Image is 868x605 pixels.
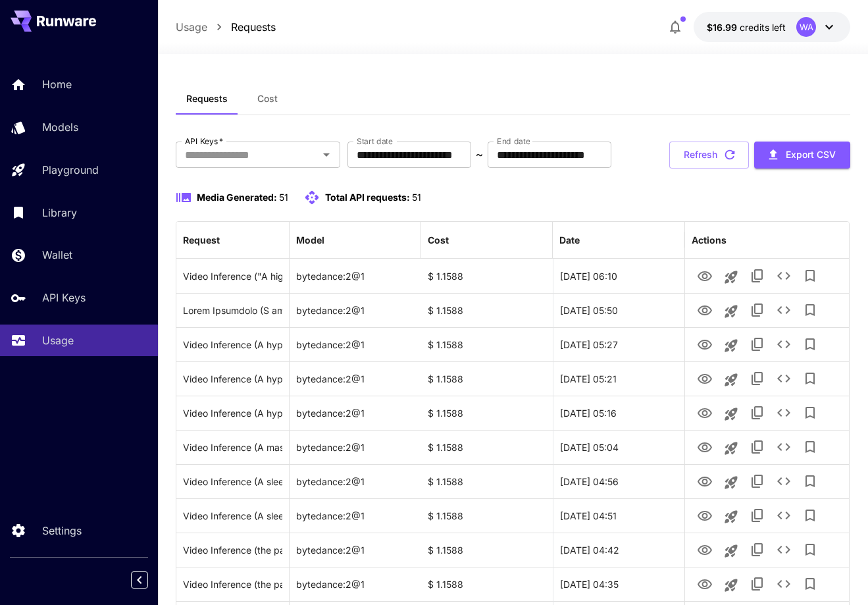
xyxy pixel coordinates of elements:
div: Click to copy prompt [183,567,282,601]
div: bytedance:2@1 [290,533,421,567]
div: bytedance:2@1 [290,396,421,430]
p: ~ [476,147,483,163]
label: Start date [357,136,393,147]
p: Usage [42,332,74,348]
p: API Keys [42,290,86,305]
button: Copy TaskUUID [744,537,771,563]
button: See details [771,468,797,494]
span: Media Generated: [197,192,277,203]
div: 01 Oct, 2025 06:10 [553,259,684,293]
button: View [692,330,718,357]
div: $ 1.1588 [421,567,553,601]
div: bytedance:2@1 [290,464,421,498]
a: Requests [231,19,276,35]
button: Export CSV [754,142,850,169]
button: Copy TaskUUID [744,331,771,357]
div: 01 Oct, 2025 05:50 [553,293,684,327]
label: API Keys [185,136,223,147]
div: bytedance:2@1 [290,327,421,361]
div: Click to copy prompt [183,431,282,464]
div: $ 1.1588 [421,293,553,327]
button: Add to library [797,400,823,426]
button: See details [771,365,797,392]
button: View [692,570,718,597]
button: Launch in playground [718,298,744,325]
div: $16.99295 [707,20,786,34]
div: $ 1.1588 [421,396,553,430]
button: Launch in playground [718,367,744,393]
div: Actions [692,234,727,246]
button: Add to library [797,297,823,323]
button: Open [317,145,336,164]
span: Requests [186,93,228,105]
div: Cost [428,234,449,246]
div: Collapse sidebar [141,568,158,592]
div: WA [796,17,816,37]
button: See details [771,502,797,529]
div: 01 Oct, 2025 04:51 [553,498,684,533]
button: See details [771,537,797,563]
p: Playground [42,162,99,178]
button: Copy TaskUUID [744,297,771,323]
button: Refresh [669,142,749,169]
div: $ 1.1588 [421,327,553,361]
button: Launch in playground [718,538,744,564]
p: Models [42,119,78,135]
button: View [692,262,718,289]
button: See details [771,263,797,289]
button: Add to library [797,331,823,357]
button: See details [771,571,797,597]
div: Request [183,234,220,246]
div: bytedance:2@1 [290,498,421,533]
div: bytedance:2@1 [290,259,421,293]
button: Launch in playground [718,332,744,359]
button: Add to library [797,263,823,289]
button: Launch in playground [718,572,744,598]
span: 51 [412,192,421,203]
div: Click to copy prompt [183,294,282,327]
button: Launch in playground [718,401,744,427]
button: View [692,502,718,529]
div: Click to copy prompt [183,362,282,396]
button: Collapse sidebar [131,571,148,589]
div: 01 Oct, 2025 05:04 [553,430,684,464]
div: 01 Oct, 2025 05:21 [553,361,684,396]
div: 01 Oct, 2025 05:27 [553,327,684,361]
div: $ 1.1588 [421,361,553,396]
button: Launch in playground [718,435,744,461]
div: 01 Oct, 2025 04:56 [553,464,684,498]
button: See details [771,400,797,426]
button: Add to library [797,537,823,563]
div: bytedance:2@1 [290,567,421,601]
label: End date [497,136,530,147]
a: Usage [176,19,207,35]
span: Cost [257,93,278,105]
div: Click to copy prompt [183,499,282,533]
div: Click to copy prompt [183,259,282,293]
div: $ 1.1588 [421,259,553,293]
div: bytedance:2@1 [290,293,421,327]
div: bytedance:2@1 [290,430,421,464]
button: Launch in playground [718,264,744,290]
button: View [692,536,718,563]
div: Click to copy prompt [183,328,282,361]
button: See details [771,434,797,460]
div: Click to copy prompt [183,533,282,567]
button: View [692,365,718,392]
button: Launch in playground [718,504,744,530]
button: View [692,296,718,323]
p: Wallet [42,247,72,263]
button: Copy TaskUUID [744,434,771,460]
div: Model [296,234,324,246]
div: $ 1.1588 [421,533,553,567]
button: View [692,433,718,460]
div: Click to copy prompt [183,396,282,430]
span: Total API requests: [325,192,410,203]
button: See details [771,331,797,357]
button: View [692,399,718,426]
button: Copy TaskUUID [744,571,771,597]
button: $16.99295WA [694,12,850,42]
button: Copy TaskUUID [744,468,771,494]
